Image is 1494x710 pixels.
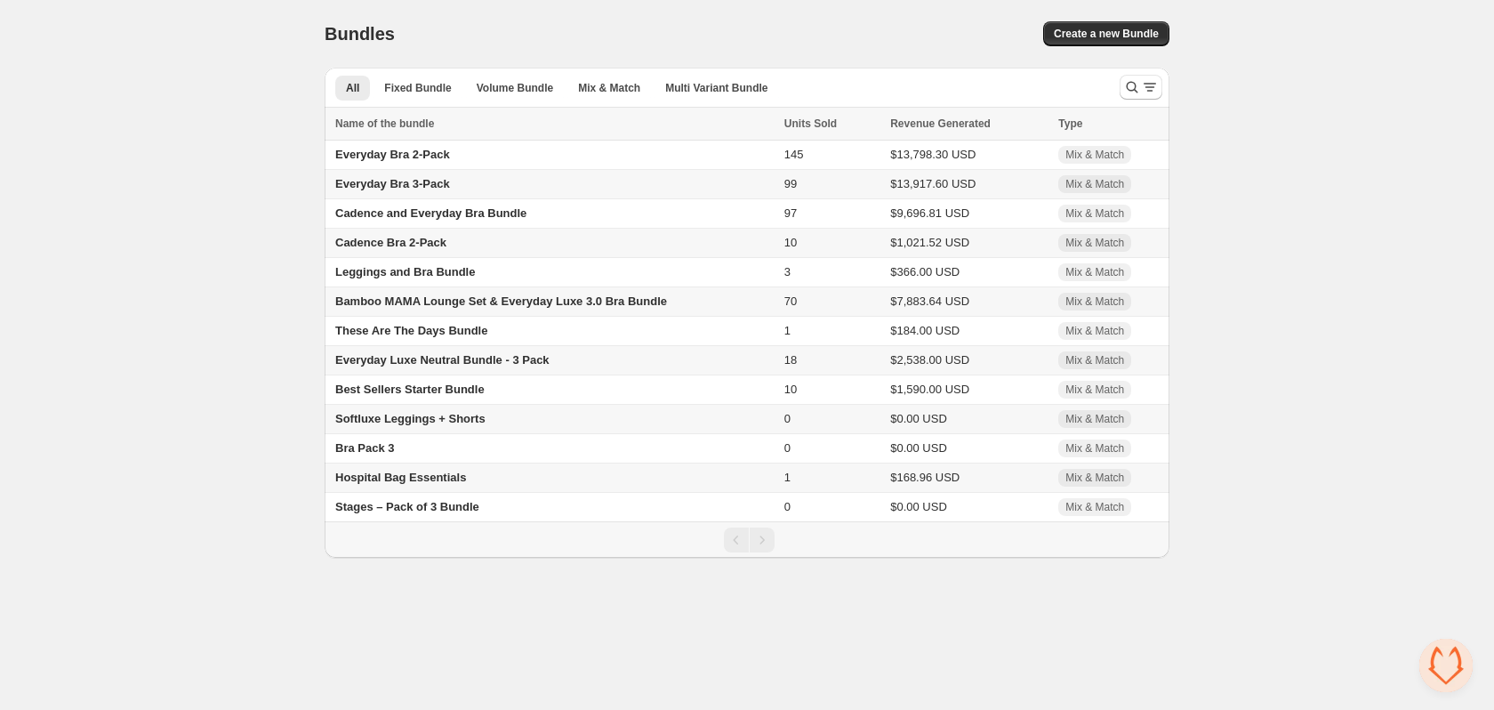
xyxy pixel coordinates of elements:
[890,265,960,278] span: $366.00 USD
[1058,115,1159,133] div: Type
[784,294,797,308] span: 70
[784,236,797,249] span: 10
[335,236,446,249] span: Cadence Bra 2-Pack
[335,294,667,308] span: Bamboo MAMA Lounge Set & Everyday Luxe 3.0 Bra Bundle
[784,471,791,484] span: 1
[1065,500,1124,514] span: Mix & Match
[1065,148,1124,162] span: Mix & Match
[890,236,969,249] span: $1,021.52 USD
[1065,206,1124,221] span: Mix & Match
[335,324,487,337] span: These Are The Days Bundle
[325,521,1169,558] nav: Pagination
[890,206,969,220] span: $9,696.81 USD
[784,115,855,133] button: Units Sold
[578,81,640,95] span: Mix & Match
[335,115,774,133] div: Name of the bundle
[784,177,797,190] span: 99
[890,294,969,308] span: $7,883.64 USD
[890,324,960,337] span: $184.00 USD
[335,412,486,425] span: Softluxe Leggings + Shorts
[335,148,450,161] span: Everyday Bra 2-Pack
[784,115,837,133] span: Units Sold
[335,265,475,278] span: Leggings and Bra Bundle
[890,471,960,484] span: $168.96 USD
[335,441,395,455] span: Bra Pack 3
[1065,294,1124,309] span: Mix & Match
[335,471,466,484] span: Hospital Bag Essentials
[1043,21,1169,46] button: Create a new Bundle
[1054,27,1159,41] span: Create a new Bundle
[784,324,791,337] span: 1
[1065,236,1124,250] span: Mix & Match
[890,115,991,133] span: Revenue Generated
[784,265,791,278] span: 3
[335,206,526,220] span: Cadence and Everyday Bra Bundle
[335,177,450,190] span: Everyday Bra 3-Pack
[784,148,804,161] span: 145
[1065,383,1124,397] span: Mix & Match
[890,500,947,513] span: $0.00 USD
[784,206,797,220] span: 97
[335,383,485,396] span: Best Sellers Starter Bundle
[890,441,947,455] span: $0.00 USD
[784,412,791,425] span: 0
[890,353,969,367] span: $2,538.00 USD
[784,441,791,455] span: 0
[1065,353,1124,367] span: Mix & Match
[335,353,550,367] span: Everyday Luxe Neutral Bundle - 3 Pack
[346,81,359,95] span: All
[1419,639,1473,692] div: Open chat
[890,148,976,161] span: $13,798.30 USD
[1065,441,1124,456] span: Mix & Match
[784,383,797,396] span: 10
[1065,412,1124,426] span: Mix & Match
[890,412,947,425] span: $0.00 USD
[325,23,395,44] h1: Bundles
[890,383,969,396] span: $1,590.00 USD
[384,81,451,95] span: Fixed Bundle
[1065,324,1124,338] span: Mix & Match
[665,81,767,95] span: Multi Variant Bundle
[784,500,791,513] span: 0
[890,115,1008,133] button: Revenue Generated
[1120,75,1162,100] button: Search and filter results
[890,177,976,190] span: $13,917.60 USD
[477,81,553,95] span: Volume Bundle
[784,353,797,367] span: 18
[1065,265,1124,279] span: Mix & Match
[1065,177,1124,191] span: Mix & Match
[335,500,479,513] span: Stages – Pack of 3 Bundle
[1065,471,1124,485] span: Mix & Match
